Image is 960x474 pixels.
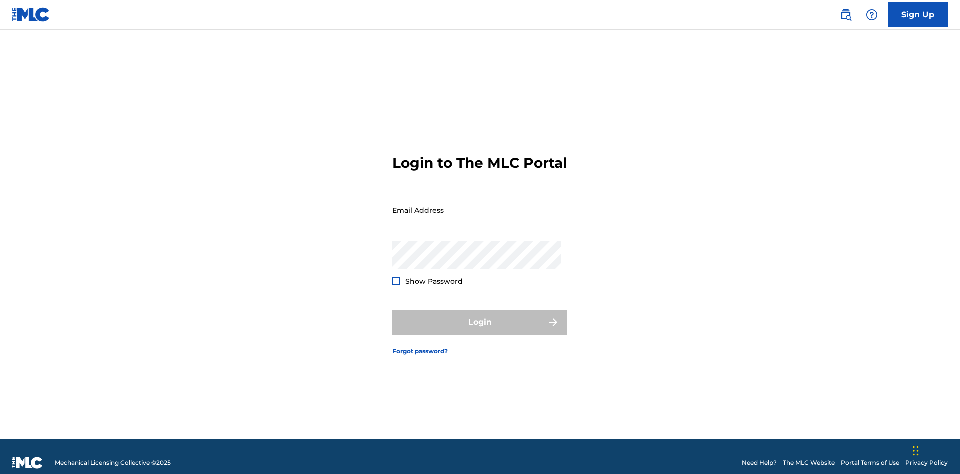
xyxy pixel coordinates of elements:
[392,347,448,356] a: Forgot password?
[888,2,948,27] a: Sign Up
[55,458,171,467] span: Mechanical Licensing Collective © 2025
[910,426,960,474] iframe: Chat Widget
[742,458,777,467] a: Need Help?
[913,436,919,466] div: Drag
[836,5,856,25] a: Public Search
[405,277,463,286] span: Show Password
[905,458,948,467] a: Privacy Policy
[862,5,882,25] div: Help
[840,9,852,21] img: search
[866,9,878,21] img: help
[841,458,899,467] a: Portal Terms of Use
[783,458,835,467] a: The MLC Website
[392,154,567,172] h3: Login to The MLC Portal
[12,457,43,469] img: logo
[12,7,50,22] img: MLC Logo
